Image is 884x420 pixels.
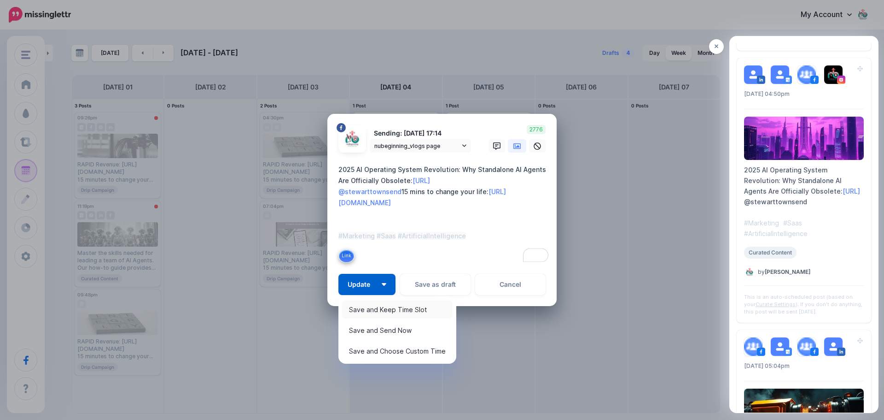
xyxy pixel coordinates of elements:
span: Update [348,281,377,288]
div: Update [338,297,456,364]
a: nubeginning_vlogs page [370,139,471,153]
textarea: To enrich screen reader interactions, please activate Accessibility in Grammarly extension settings [338,164,550,264]
span: nubeginning_vlogs page [374,141,460,151]
button: Update [338,274,395,295]
div: 2025 AI Operating System Revolution: Why Standalone AI Agents Are Officially Obsolete: 15 mins to... [338,164,550,242]
p: Sending: [DATE] 17:14 [370,128,471,139]
button: Link [338,249,355,263]
a: Save and Send Now [342,321,453,339]
img: 293739338_113555524758435_6240255962081998429_n-bsa139531.jpg [341,128,363,150]
a: Save and Keep Time Slot [342,301,453,319]
button: Save as draft [400,274,471,295]
span: 2776 [527,125,546,134]
img: arrow-down-white.png [382,283,386,286]
a: Cancel [475,274,546,295]
a: Save and Choose Custom Time [342,342,453,360]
